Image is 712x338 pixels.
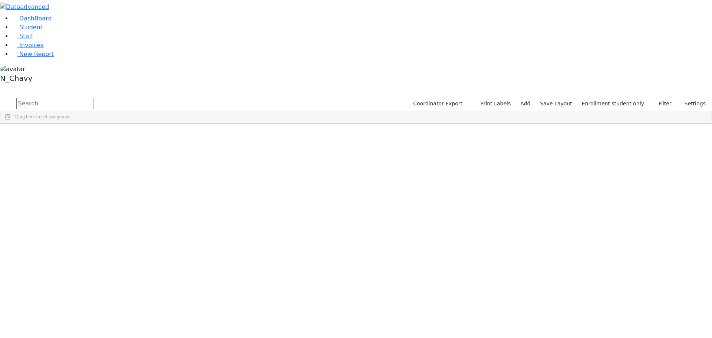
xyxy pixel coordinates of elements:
[578,98,647,109] label: Enrollment student only
[12,42,44,49] a: Invoices
[649,98,675,109] button: Filter
[15,114,70,119] span: Drag here to set row groups
[537,98,575,109] button: Save Layout
[19,50,54,58] span: New Report
[19,42,44,49] span: Invoices
[408,98,466,109] button: Coordinator Export
[12,24,43,31] a: Student
[12,50,54,58] a: New Report
[472,98,514,109] button: Print Labels
[675,98,709,109] button: Settings
[19,33,33,40] span: Staff
[16,98,93,109] input: Search
[12,33,33,40] a: Staff
[12,15,52,22] a: DashBoard
[19,15,52,22] span: DashBoard
[19,24,43,31] span: Student
[517,98,534,109] a: Add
